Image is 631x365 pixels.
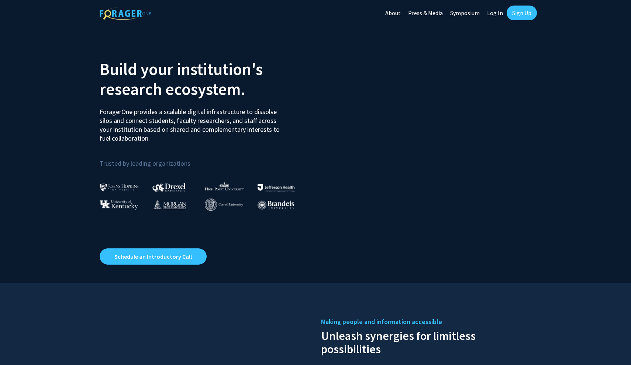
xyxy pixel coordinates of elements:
img: Cornell University [205,199,243,211]
img: Thomas Jefferson University [258,184,294,191]
p: ForagerOne provides a scalable digital infrastructure to dissolve silos and connect students, fac... [100,102,285,143]
img: High Point University [205,182,244,190]
img: Morgan State University [152,200,186,209]
a: Sign Up [507,6,537,20]
h2: Unleash synergies for limitless possibilities [321,327,531,356]
h2: Build your institution's research ecosystem. [100,59,310,99]
img: Drexel University [152,183,186,192]
img: University of Kentucky [100,200,138,210]
p: Trusted by leading organizations [100,149,310,169]
h5: Making people and information accessible [321,316,531,327]
img: ForagerOne Logo [100,7,151,20]
img: Johns Hopkins University [100,183,139,191]
a: Opens in a new tab [100,248,207,265]
img: Brandeis University [258,200,294,210]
